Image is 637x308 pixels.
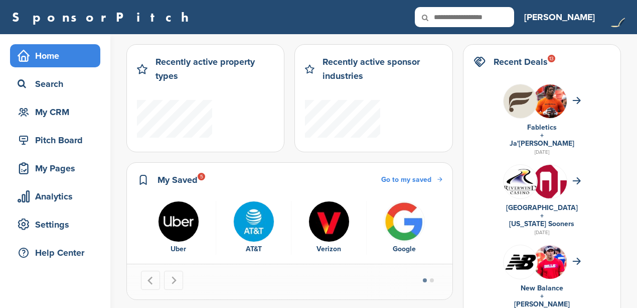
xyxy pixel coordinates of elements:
[548,55,555,62] div: 13
[504,84,537,118] img: Hb geub1 400x400
[504,254,537,270] img: Data
[15,244,100,262] div: Help Center
[15,216,100,234] div: Settings
[198,173,205,180] div: 5
[384,201,425,242] img: Bwupxdxo 400x400
[308,201,350,242] img: P hn 5tr 400x400
[155,55,274,83] h2: Recently active property types
[506,203,578,212] a: [GEOGRAPHIC_DATA]
[216,201,291,255] div: 2 of 5
[381,175,431,184] span: Go to my saved
[504,169,537,194] img: Data
[141,201,216,255] div: 1 of 5
[15,131,100,149] div: Pitch Board
[10,157,100,180] a: My Pages
[10,213,100,236] a: Settings
[146,201,211,255] a: Uber logo Uber
[473,148,610,157] div: [DATE]
[146,244,211,255] div: Uber
[372,244,436,255] div: Google
[221,201,286,255] a: Tpli2eyp 400x400 AT&T
[540,131,544,140] a: +
[527,123,557,132] a: Fabletics
[540,212,544,220] a: +
[423,278,427,282] button: Go to page 1
[510,139,574,148] a: Ja'[PERSON_NAME]
[533,84,567,125] img: Ja'marr chase
[164,271,183,290] button: Next slide
[414,277,442,284] ul: Select a slide to show
[12,11,195,24] a: SponsorPitch
[10,100,100,124] a: My CRM
[367,201,442,255] div: 4 of 5
[15,47,100,65] div: Home
[296,201,361,255] a: P hn 5tr 400x400 Verizon
[157,173,198,187] h2: My Saved
[10,185,100,208] a: Analytics
[15,75,100,93] div: Search
[533,245,567,292] img: 220px josh allen
[521,284,563,292] a: New Balance
[524,10,595,24] h3: [PERSON_NAME]
[430,278,434,282] button: Go to page 2
[381,174,442,185] a: Go to my saved
[473,228,610,237] div: [DATE]
[233,201,274,242] img: Tpli2eyp 400x400
[10,44,100,67] a: Home
[221,244,286,255] div: AT&T
[494,55,548,69] h2: Recent Deals
[141,271,160,290] button: Go to last slide
[296,244,361,255] div: Verizon
[533,165,567,211] img: Data?1415805766
[10,241,100,264] a: Help Center
[15,103,100,121] div: My CRM
[509,220,574,228] a: [US_STATE] Sooners
[158,201,199,242] img: Uber logo
[540,292,544,300] a: +
[10,129,100,152] a: Pitch Board
[10,72,100,95] a: Search
[15,187,100,206] div: Analytics
[15,159,100,177] div: My Pages
[524,6,595,28] a: [PERSON_NAME]
[323,55,442,83] h2: Recently active sponsor industries
[291,201,367,255] div: 3 of 5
